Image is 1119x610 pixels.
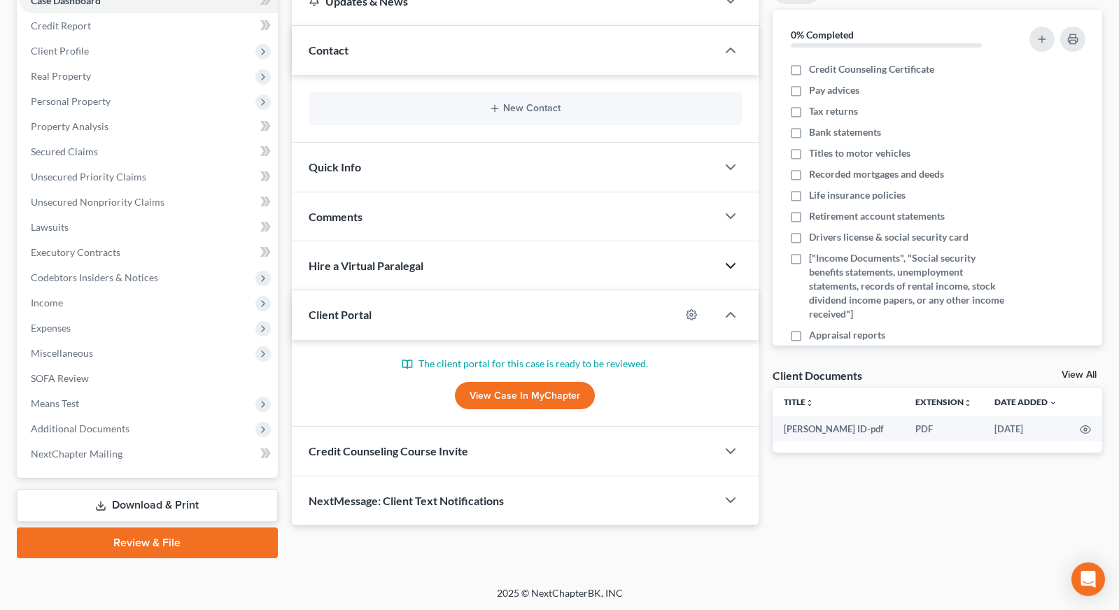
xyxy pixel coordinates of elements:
span: Client Profile [31,45,89,57]
a: Unsecured Nonpriority Claims [20,190,278,215]
td: PDF [904,416,983,441]
a: Download & Print [17,489,278,522]
a: Titleunfold_more [784,397,814,407]
span: Codebtors Insiders & Notices [31,271,158,283]
span: Lawsuits [31,221,69,233]
a: Secured Claims [20,139,278,164]
span: Pay advices [809,83,859,97]
i: expand_more [1049,399,1057,407]
a: Executory Contracts [20,240,278,265]
span: SOFA Review [31,372,89,384]
span: Drivers license & social security card [809,230,969,244]
span: Life insurance policies [809,188,906,202]
a: Review & File [17,527,278,558]
span: Income [31,297,63,308]
button: New Contact [320,103,731,114]
i: unfold_more [805,399,814,407]
span: Credit Counseling Course Invite [309,444,468,457]
strong: 0% Completed [791,29,854,41]
div: Client Documents [773,368,862,383]
a: NextChapter Mailing [20,441,278,467]
span: Retirement account statements [809,209,945,223]
span: Unsecured Nonpriority Claims [31,196,164,208]
span: Titles to motor vehicles [809,146,910,160]
span: NextMessage: Client Text Notifications [309,494,504,507]
span: Credit Report [31,20,91,31]
span: Means Test [31,397,79,409]
a: Property Analysis [20,114,278,139]
span: Miscellaneous [31,347,93,359]
span: Real Property [31,70,91,82]
span: Secured Claims [31,146,98,157]
span: Bank statements [809,125,881,139]
span: ["Income Documents", "Social security benefits statements, unemployment statements, records of re... [809,251,1008,321]
a: View All [1062,370,1097,380]
div: Open Intercom Messenger [1071,562,1105,596]
a: Date Added expand_more [994,397,1057,407]
span: Recorded mortgages and deeds [809,167,944,181]
span: Hire a Virtual Paralegal [309,259,423,272]
span: Tax returns [809,104,858,118]
span: Comments [309,210,363,223]
a: Unsecured Priority Claims [20,164,278,190]
a: Extensionunfold_more [915,397,972,407]
p: The client portal for this case is ready to be reviewed. [309,357,742,371]
a: Lawsuits [20,215,278,240]
span: Appraisal reports [809,328,885,342]
i: unfold_more [964,399,972,407]
span: NextChapter Mailing [31,448,122,460]
span: Credit Counseling Certificate [809,62,934,76]
span: Unsecured Priority Claims [31,171,146,183]
a: View Case in MyChapter [455,382,595,410]
td: [PERSON_NAME] ID-pdf [773,416,904,441]
a: SOFA Review [20,366,278,391]
span: Personal Property [31,95,111,107]
span: Contact [309,43,349,57]
span: Executory Contracts [31,246,120,258]
td: [DATE] [983,416,1069,441]
span: Additional Documents [31,423,129,434]
span: Quick Info [309,160,361,173]
a: Credit Report [20,13,278,38]
span: Client Portal [309,308,372,321]
span: Expenses [31,322,71,334]
span: Property Analysis [31,120,108,132]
